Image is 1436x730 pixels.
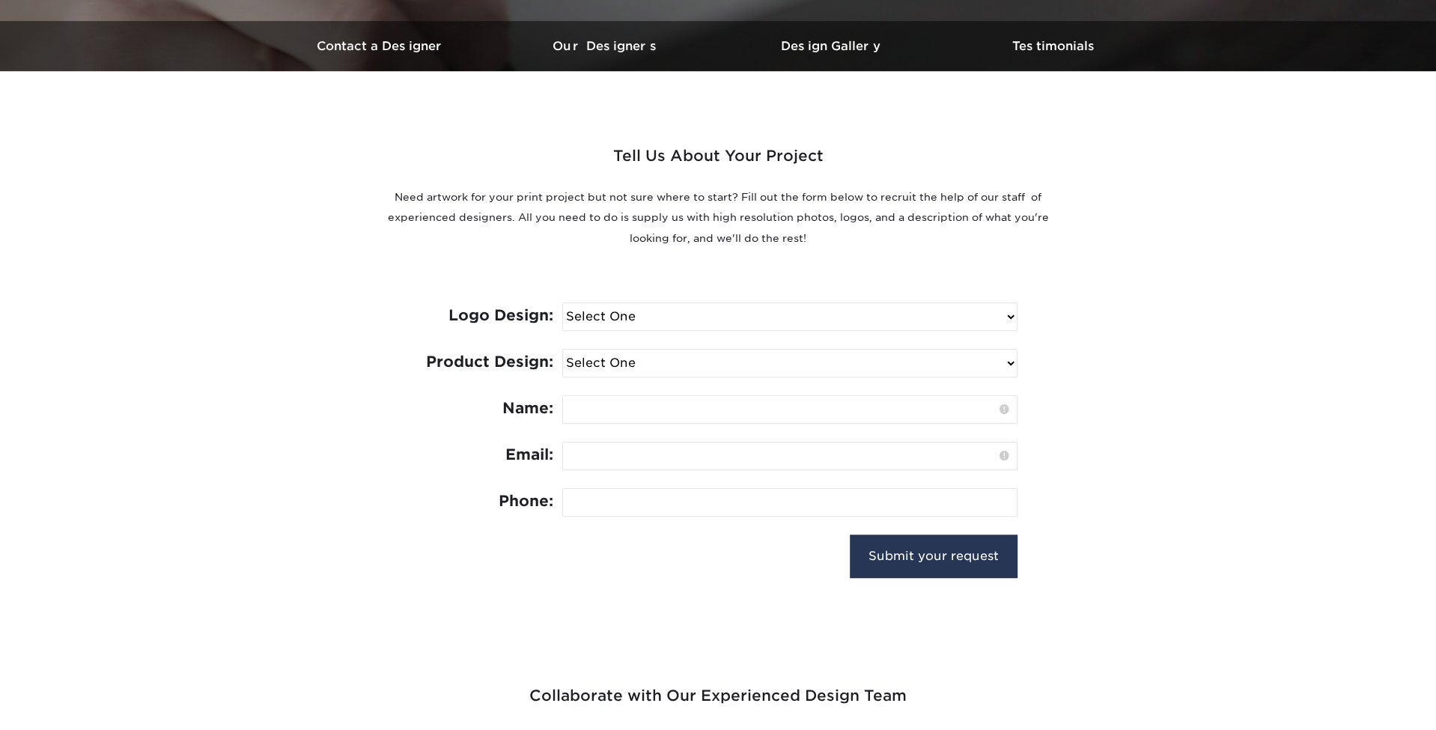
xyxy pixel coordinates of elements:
label: Email: [419,442,553,468]
iframe: Google Customer Reviews [4,684,127,725]
h2: Tell Us About Your Project [381,143,1055,181]
label: Name: [419,395,553,422]
iframe: reCAPTCHA [419,535,619,586]
a: Testimonials [943,21,1167,71]
h3: Design Gallery [718,39,943,53]
a: Design Gallery [718,21,943,71]
label: Logo Design: [419,302,553,329]
a: Contact a Designer [269,21,493,71]
h3: Contact a Designer [269,39,493,53]
p: Need artwork for your print project but not sure where to start? Fill out the form below to recru... [381,187,1055,249]
h2: Collaborate with Our Experienced Design Team [381,683,1055,721]
a: Our Designers [493,21,718,71]
input: Submit your request [850,535,1017,578]
h3: Our Designers [493,39,718,53]
label: Phone: [419,488,553,514]
h3: Testimonials [943,39,1167,53]
label: Product Design: [419,349,553,375]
